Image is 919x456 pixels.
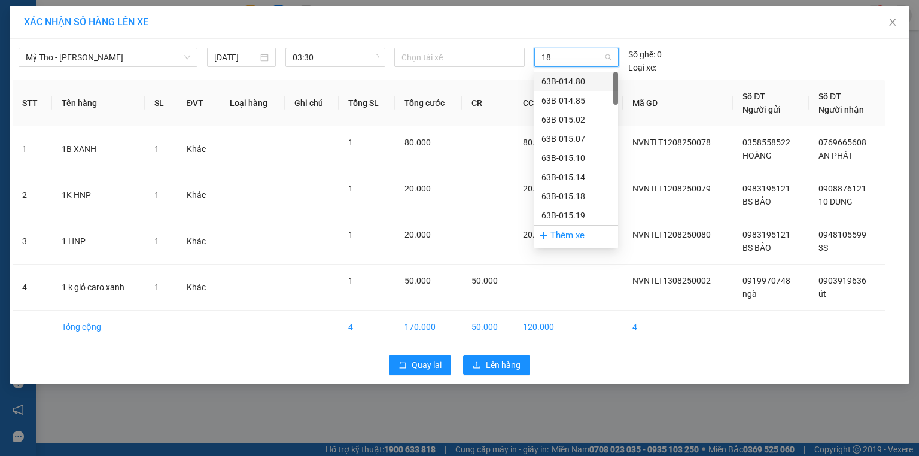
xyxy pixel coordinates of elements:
td: 4 [339,311,395,343]
span: HOÀNG [742,151,772,160]
td: 4 [623,311,733,343]
span: BS BẢO [742,197,771,206]
span: 50.000 [404,276,431,285]
span: 20.000 [523,230,549,239]
div: 63B-015.02 [534,110,618,129]
td: 3 [13,218,52,265]
span: NVNTLT1208250080 [632,230,711,239]
div: 63B-015.19 [541,209,611,222]
div: 63B-014.85 [541,94,611,107]
div: 63B-015.18 [541,190,611,203]
div: 63B-015.02 [541,113,611,126]
div: 63B-014.85 [534,91,618,110]
span: Mỹ Tho - Hồ Chí Minh [26,48,190,66]
th: CR [462,80,513,126]
span: NVNTLT1208250078 [632,138,711,147]
th: ĐVT [177,80,220,126]
span: 1 [348,138,353,147]
div: 63B-014.80 [534,72,618,91]
span: 10 DUNG [818,197,853,206]
span: 1 [348,184,353,193]
span: 0908876121 [818,184,866,193]
td: 4 [13,265,52,311]
div: 63B-015.14 [541,171,611,184]
div: 63B-015.07 [541,132,611,145]
span: 20.000 [404,230,431,239]
span: Lên hàng [486,358,521,372]
span: upload [473,361,481,370]
span: 1 [348,230,353,239]
span: NVNTLT1308250002 [632,276,711,285]
td: 50.000 [462,311,513,343]
button: rollbackQuay lại [389,355,451,375]
span: 1 [154,282,159,292]
span: út [818,289,826,299]
th: CC [513,80,570,126]
th: Tên hàng [52,80,145,126]
span: plus [539,231,548,240]
td: Khác [177,218,220,265]
th: SL [145,80,177,126]
span: 80.000 [404,138,431,147]
div: 63B-015.14 [534,168,618,187]
input: 13/08/2025 [214,51,258,64]
td: 170.000 [395,311,462,343]
span: 3S [818,243,828,253]
span: 0769665608 [818,138,866,147]
span: Số ĐT [818,92,841,101]
span: loading [372,54,379,61]
td: 1 HNP [52,218,145,265]
span: AN PHÁT [818,151,853,160]
th: Ghi chú [285,80,339,126]
td: Khác [177,172,220,218]
td: Tổng cộng [52,311,145,343]
span: ngà [742,289,757,299]
span: NVNTLT1208250079 [632,184,711,193]
span: close [888,17,897,27]
span: 1 [154,144,159,154]
div: 63B-014.80 [541,75,611,88]
td: 120.000 [513,311,570,343]
th: Tổng cước [395,80,462,126]
span: 0903919636 [818,276,866,285]
span: rollback [398,361,407,370]
td: 2 [13,172,52,218]
span: 20.000 [404,184,431,193]
th: Mã GD [623,80,733,126]
span: Loại xe: [628,61,656,74]
td: 1 [13,126,52,172]
td: 1K HNP [52,172,145,218]
td: Khác [177,265,220,311]
span: 80.000 [523,138,549,147]
span: 0919970748 [742,276,790,285]
span: Số ĐT [742,92,765,101]
span: 03:30 [293,48,379,66]
span: 50.000 [471,276,498,285]
td: Khác [177,126,220,172]
span: 0358558522 [742,138,790,147]
span: Người nhận [818,105,864,114]
span: 1 [348,276,353,285]
div: 63B-015.10 [534,148,618,168]
span: Quay lại [412,358,442,372]
th: Tổng SL [339,80,395,126]
div: Thêm xe [534,225,618,246]
span: BS BẢO [742,243,771,253]
span: 1 [154,190,159,200]
td: 1 k giỏ caro xanh [52,265,145,311]
span: XÁC NHẬN SỐ HÀNG LÊN XE [24,16,148,28]
span: 20.000 [523,184,549,193]
span: 1 [154,236,159,246]
span: 0948105599 [818,230,866,239]
span: 0983195121 [742,230,790,239]
span: 0983195121 [742,184,790,193]
div: 63B-015.19 [534,206,618,225]
button: uploadLên hàng [463,355,530,375]
th: STT [13,80,52,126]
div: 63B-015.18 [534,187,618,206]
span: Số ghế: [628,48,655,61]
span: Người gửi [742,105,781,114]
div: 0 [628,48,662,61]
td: 1B XANH [52,126,145,172]
th: Loại hàng [220,80,285,126]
